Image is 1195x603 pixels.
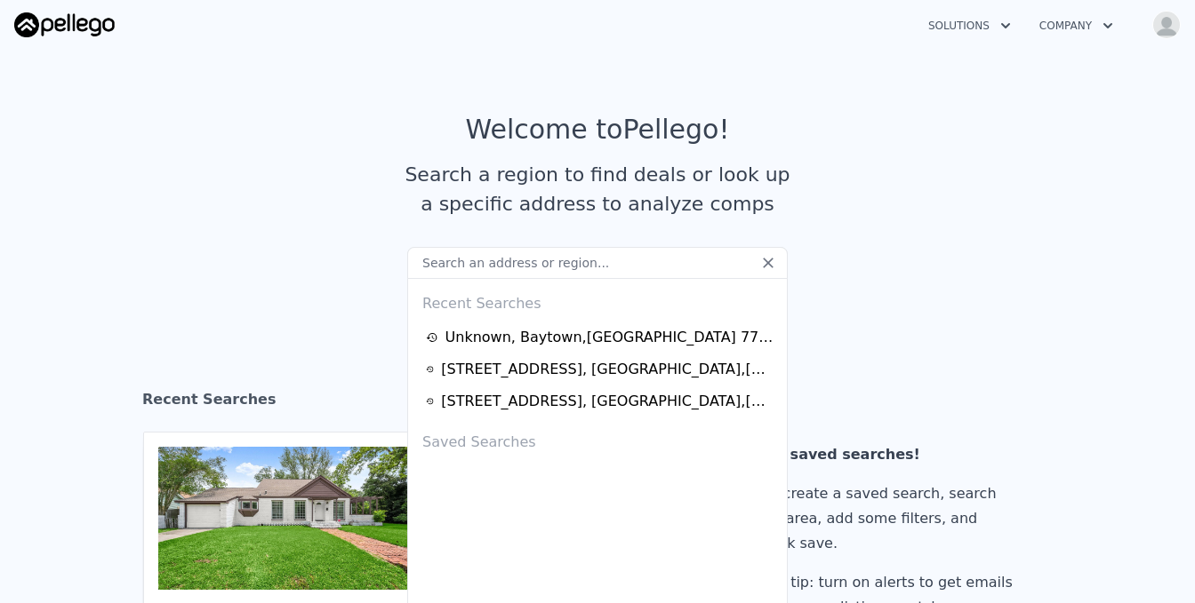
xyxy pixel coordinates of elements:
div: Recent Searches [142,375,1053,432]
img: Pellego [14,12,115,37]
div: [STREET_ADDRESS] , [GEOGRAPHIC_DATA] , [GEOGRAPHIC_DATA] 77076 [441,391,774,412]
div: To create a saved search, search an area, add some filters, and click save. [764,481,1020,556]
a: [STREET_ADDRESS], [GEOGRAPHIC_DATA],[GEOGRAPHIC_DATA] 78244 [426,359,774,380]
a: Unknown, Baytown,[GEOGRAPHIC_DATA] 77520 [426,327,774,348]
div: Search a region to find deals or look up a specific address to analyze comps [398,160,797,218]
button: Solutions [914,10,1025,42]
div: Welcome to Pellego ! [466,114,730,146]
a: [STREET_ADDRESS], [GEOGRAPHIC_DATA],[GEOGRAPHIC_DATA] 77076 [426,391,774,412]
div: Recent Searches [415,279,780,321]
div: Unknown , Baytown , [GEOGRAPHIC_DATA] 77520 [445,327,774,348]
div: Saved Searches [415,417,780,460]
button: Company [1025,10,1127,42]
div: No saved searches! [764,442,1020,467]
img: avatar [1152,11,1181,39]
input: Search an address or region... [407,247,788,279]
div: [STREET_ADDRESS] , [GEOGRAPHIC_DATA] , [GEOGRAPHIC_DATA] 78244 [441,359,774,380]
